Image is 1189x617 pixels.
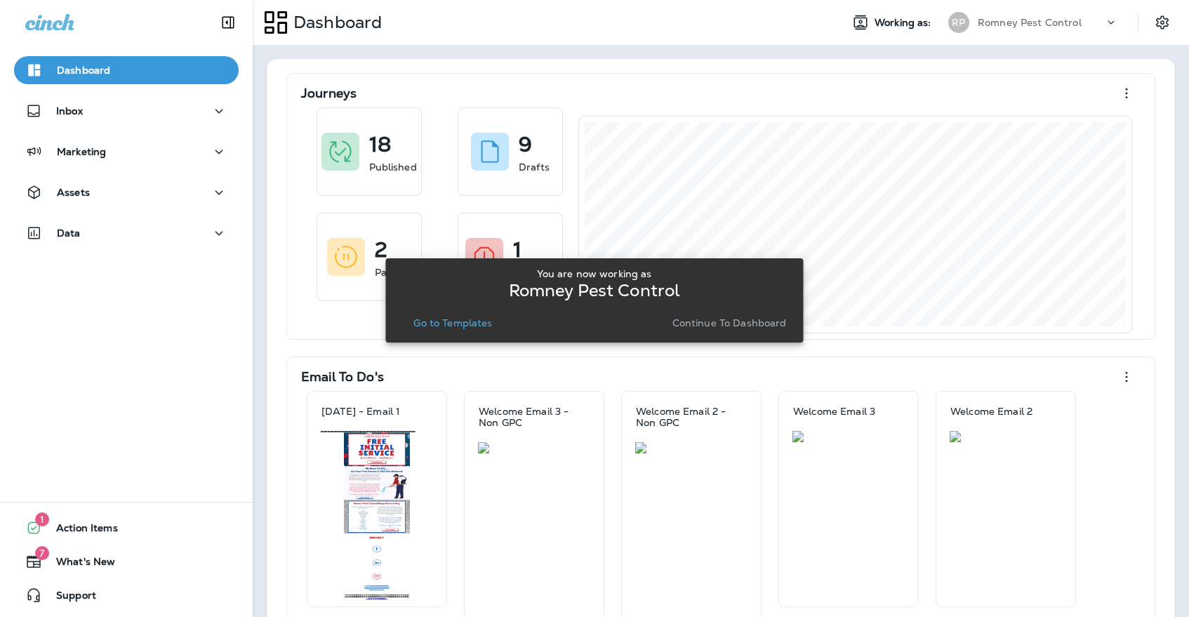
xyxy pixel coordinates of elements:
button: Support [14,581,239,609]
button: Assets [14,178,239,206]
img: c9f69ca3-9a13-436e-90b6-b63c53d80aba.jpg [321,431,433,601]
p: Paused [375,265,411,279]
span: 1 [35,512,49,526]
button: Go to Templates [408,313,498,333]
button: Continue to Dashboard [667,313,792,333]
img: 9d248217-d953-43c8-bbc6-fbdb9a4b1c4e.jpg [792,431,905,442]
button: Settings [1150,10,1175,35]
img: 2959b672-1501-4bfd-813a-e0f9cb158ef5.jpg [950,431,1062,442]
p: Data [57,227,81,239]
button: 7What's New [14,548,239,576]
button: Dashboard [14,56,239,84]
p: Welcome Email 3 [793,406,875,417]
div: RP [948,12,969,33]
button: Inbox [14,97,239,125]
p: Welcome Email 2 [950,406,1032,417]
p: Inbox [56,105,83,117]
p: Romney Pest Control [978,17,1082,28]
p: Assets [57,187,90,198]
span: What's New [42,556,115,573]
p: Dashboard [288,12,382,33]
p: Marketing [57,146,106,157]
button: Marketing [14,138,239,166]
button: 1Action Items [14,514,239,542]
span: Working as: [875,17,934,29]
p: Continue to Dashboard [672,317,787,329]
p: You are now working as [537,268,651,279]
span: Support [42,590,96,606]
p: 18 [369,138,391,152]
p: [DATE] - Email 1 [321,406,400,417]
p: Romney Pest Control [509,285,681,296]
p: Dashboard [57,65,110,76]
p: 2 [375,243,387,257]
p: Journeys [301,86,357,100]
p: Go to Templates [413,317,492,329]
p: Published [369,160,417,174]
button: Data [14,219,239,247]
span: 7 [35,546,49,560]
p: Email To Do's [301,370,384,384]
span: Action Items [42,522,118,539]
button: Collapse Sidebar [208,8,248,37]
